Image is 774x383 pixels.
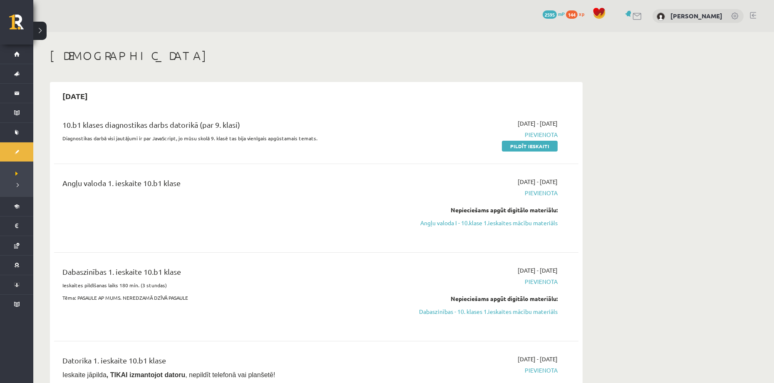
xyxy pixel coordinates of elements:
p: Diagnostikas darbā visi jautājumi ir par JavaScript, jo mūsu skolā 9. klasē tas bija vienīgais ap... [62,134,388,142]
a: 2595 mP [543,10,565,17]
div: Nepieciešams apgūt digitālo materiālu: [401,206,558,214]
span: xp [579,10,584,17]
h1: [DEMOGRAPHIC_DATA] [50,49,583,63]
span: [DATE] - [DATE] [518,119,558,128]
a: Pildīt ieskaiti [502,141,558,152]
span: mP [558,10,565,17]
span: Pievienota [401,366,558,375]
a: Rīgas 1. Tālmācības vidusskola [9,15,33,35]
div: Nepieciešams apgūt digitālo materiālu: [401,294,558,303]
a: Dabaszinības - 10. klases 1.ieskaites mācību materiāls [401,307,558,316]
a: Angļu valoda I - 10.klase 1.ieskaites mācību materiāls [401,219,558,227]
span: [DATE] - [DATE] [518,355,558,363]
div: Datorika 1. ieskaite 10.b1 klase [62,355,388,370]
span: 144 [566,10,578,19]
p: Ieskaites pildīšanas laiks 180 min. (3 stundas) [62,281,388,289]
a: [PERSON_NAME] [670,12,722,20]
b: , TIKAI izmantojot datoru [107,371,185,378]
span: [DATE] - [DATE] [518,266,558,275]
span: Pievienota [401,189,558,197]
div: Dabaszinības 1. ieskaite 10.b1 klase [62,266,388,281]
p: Tēma: PASAULE AP MUMS. NEREDZAMĀ DZĪVĀ PASAULE [62,294,388,301]
div: Angļu valoda 1. ieskaite 10.b1 klase [62,177,388,193]
span: [DATE] - [DATE] [518,177,558,186]
h2: [DATE] [54,86,96,106]
span: Pievienota [401,277,558,286]
span: 2595 [543,10,557,19]
a: 144 xp [566,10,588,17]
div: 10.b1 klases diagnostikas darbs datorikā (par 9. klasi) [62,119,388,134]
span: Pievienota [401,130,558,139]
img: Marts Kātiņš [657,12,665,21]
span: Ieskaite jāpilda , nepildīt telefonā vai planšetē! [62,371,275,378]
